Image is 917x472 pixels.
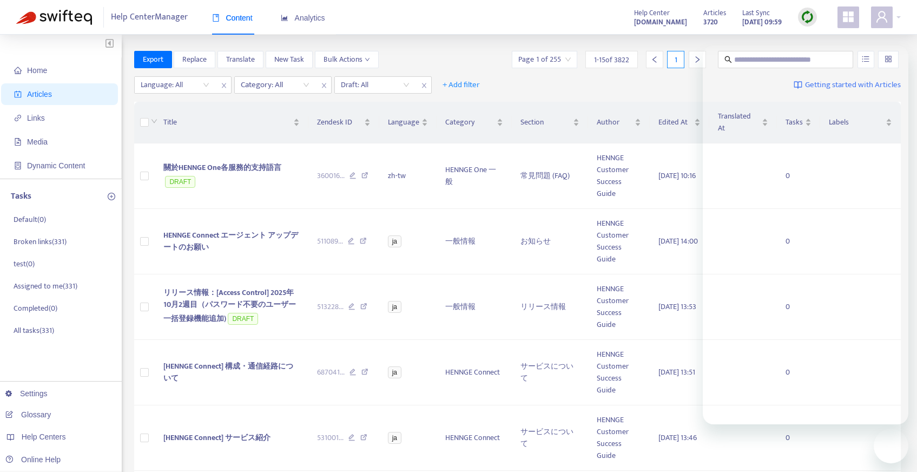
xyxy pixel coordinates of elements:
span: DRAFT [165,176,195,188]
span: ja [388,432,401,444]
span: Content [212,14,253,22]
span: Replace [182,54,207,65]
span: appstore [842,10,855,23]
span: plus-circle [108,193,115,200]
span: Help Centers [22,432,66,441]
td: サービスについて [512,405,588,471]
span: Export [143,54,163,65]
strong: [DATE] 09:59 [742,16,782,28]
td: HENNGE Connect [437,405,512,471]
td: HENNGE Connect [437,340,512,405]
th: Language [379,102,437,143]
span: Analytics [281,14,325,22]
span: DRAFT [228,313,258,325]
span: ja [388,235,401,247]
strong: [DOMAIN_NAME] [634,16,687,28]
span: down [365,57,370,62]
span: [DATE] 13:53 [658,300,696,313]
p: Broken links ( 331 ) [14,236,67,247]
button: Export [134,51,172,68]
span: home [14,67,22,74]
span: [DATE] 13:46 [658,431,697,444]
iframe: Messaging window [703,45,908,424]
span: close [317,79,331,92]
span: Help Center Manager [111,7,188,28]
td: 常見問題 (FAQ) [512,143,588,209]
button: New Task [266,51,313,68]
iframe: Button to launch messaging window, conversation in progress [874,429,908,463]
td: HENNGE Customer Success Guide [588,143,650,209]
th: Section [512,102,588,143]
p: Default ( 0 ) [14,214,46,225]
td: HENNGE Customer Success Guide [588,209,650,274]
span: Title [163,116,291,128]
span: Section [520,116,570,128]
th: Zendesk ID [308,102,379,143]
td: HENNGE Customer Success Guide [588,405,650,471]
span: account-book [14,90,22,98]
span: Language [388,116,419,128]
span: 513228 ... [317,301,344,313]
button: + Add filter [434,76,488,94]
td: HENNGE One 一般 [437,143,512,209]
span: Articles [27,90,52,99]
span: 360016 ... [317,170,345,182]
button: Bulk Actionsdown [315,51,379,68]
p: All tasks ( 331 ) [14,325,54,336]
span: Category [445,116,495,128]
p: Tasks [11,190,31,203]
span: 531001 ... [317,432,344,444]
span: Zendesk ID [317,116,362,128]
span: Author [597,116,632,128]
img: Swifteq [16,10,92,25]
span: 關於HENNGE One各服務的支持語言 [163,161,281,174]
span: [DATE] 14:00 [658,235,698,247]
span: [HENNGE Connect] サービス紹介 [163,431,271,444]
span: Translate [226,54,255,65]
p: test ( 0 ) [14,258,35,270]
span: left [651,56,658,63]
span: area-chart [281,14,288,22]
span: Articles [703,7,726,19]
span: HENNGE Connect エージェント アップデートのお願い [163,229,298,253]
td: 0 [777,405,820,471]
span: Help Center [634,7,670,19]
span: 1 - 15 of 3822 [594,54,629,65]
a: Glossary [5,410,51,419]
span: Media [27,137,48,146]
th: Edited At [650,102,710,143]
span: ja [388,301,401,313]
span: [HENNGE Connect] 構成・通信経路について [163,360,293,384]
th: Title [155,102,308,143]
strong: 3720 [703,16,718,28]
p: Completed ( 0 ) [14,303,57,314]
span: [DATE] 13:51 [658,366,695,378]
td: お知らせ [512,209,588,274]
span: 687041 ... [317,366,345,378]
span: [DATE] 10:16 [658,169,696,182]
img: sync.dc5367851b00ba804db3.png [801,10,814,24]
span: book [212,14,220,22]
div: 1 [667,51,684,68]
span: Bulk Actions [324,54,370,65]
span: close [417,79,431,92]
td: zh-tw [379,143,437,209]
p: Assigned to me ( 331 ) [14,280,77,292]
td: 一般情報 [437,274,512,340]
span: リリース情報：[Access Control] 2025年10月2週目（パスワード不要のユーザー一括登録機能追加) [163,286,296,325]
button: Replace [174,51,215,68]
button: Translate [217,51,263,68]
span: close [217,79,231,92]
span: Links [27,114,45,122]
th: Category [437,102,512,143]
span: link [14,114,22,122]
a: Settings [5,389,48,398]
td: サービスについて [512,340,588,405]
span: Last Sync [742,7,770,19]
a: Online Help [5,455,61,464]
span: file-image [14,138,22,146]
td: 一般情報 [437,209,512,274]
span: Home [27,66,47,75]
span: 511089 ... [317,235,343,247]
td: リリース情報 [512,274,588,340]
